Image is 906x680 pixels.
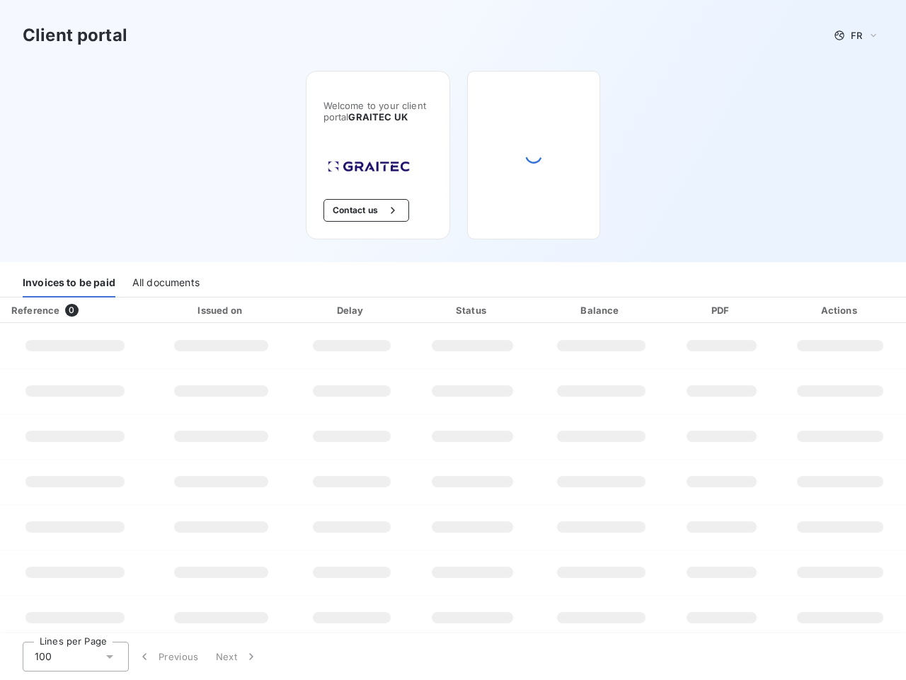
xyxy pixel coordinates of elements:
[413,303,531,317] div: Status
[11,305,59,316] div: Reference
[777,303,903,317] div: Actions
[537,303,666,317] div: Balance
[23,268,115,297] div: Invoices to be paid
[295,303,408,317] div: Delay
[35,650,52,664] span: 100
[323,199,409,222] button: Contact us
[851,30,862,41] span: FR
[348,111,408,123] span: GRAITEC UK
[323,100,432,123] span: Welcome to your client portal
[153,303,289,317] div: Issued on
[207,642,267,671] button: Next
[23,23,127,48] h3: Client portal
[671,303,772,317] div: PDF
[323,157,414,176] img: Company logo
[65,304,78,317] span: 0
[132,268,200,297] div: All documents
[129,642,207,671] button: Previous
